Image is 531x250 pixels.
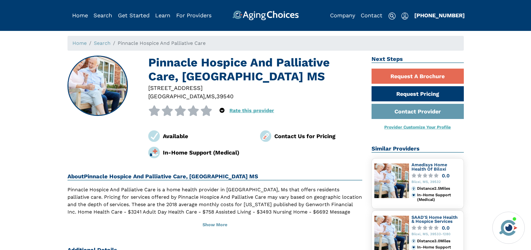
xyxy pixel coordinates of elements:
div: Popover trigger [220,105,224,116]
img: distance.svg [411,239,416,243]
img: distance.svg [411,186,416,191]
img: primary.svg [411,193,416,197]
a: Request A Brochure [372,69,464,84]
a: [PHONE_NUMBER] [414,12,465,19]
div: Popover trigger [94,11,112,20]
a: Home [72,40,87,46]
span: [GEOGRAPHIC_DATA] [148,93,205,100]
a: Search [94,12,112,19]
div: Biloxi, MS, 39532 [411,180,461,184]
div: In-Home Support (Medical) [163,148,251,157]
nav: breadcrumb [67,36,464,51]
a: Provider Customize Your Profile [384,125,451,129]
div: 0.0 [442,173,450,178]
div: Biloxi, MS, 39533-1280 [411,232,461,236]
a: Get Started [118,12,150,19]
a: Rate this provider [229,108,274,113]
img: avatar [498,217,519,238]
p: Pinnacle Hospice And Palliative Care is a home health provider in [GEOGRAPHIC_DATA], Ms that offe... [67,186,363,223]
span: MS [206,93,215,100]
div: Popover trigger [401,11,408,20]
a: Company [330,12,355,19]
a: 0.0 [411,226,461,230]
span: , [215,93,216,100]
div: Available [163,132,251,140]
div: Distance 3.0 Miles [417,239,461,243]
img: AgingChoices [232,11,298,20]
img: Pinnacle Hospice And Palliative Care, Diberville MS [68,56,127,116]
span: , [205,93,206,100]
a: Contact Provider [372,104,464,119]
h2: About Pinnacle Hospice And Palliative Care, [GEOGRAPHIC_DATA] MS [67,173,363,180]
div: In-Home Support (Medical) [417,193,461,202]
h1: Pinnacle Hospice And Palliative Care, [GEOGRAPHIC_DATA] MS [148,56,362,84]
img: user-icon.svg [401,12,408,20]
span: Pinnacle Hospice And Palliative Care [118,40,206,46]
img: primary.svg [411,245,416,249]
a: Learn [155,12,170,19]
h2: Similar Providers [372,145,464,153]
a: 0.0 [411,173,461,178]
img: search-icon.svg [388,12,396,20]
div: 0.0 [442,226,450,230]
h2: Next Steps [372,56,464,63]
div: 39540 [216,92,233,100]
div: Distance 2.5 Miles [417,186,461,191]
a: Request Pricing [372,86,464,101]
div: Contact Us for Pricing [274,132,362,140]
button: Show More [67,218,363,232]
a: Contact [361,12,382,19]
a: Amedisys Home Health Of Biloxi [411,162,447,172]
a: Home [72,12,88,19]
a: Search [94,40,111,46]
div: [STREET_ADDRESS] [148,84,362,92]
a: For Providers [176,12,211,19]
a: SAAD'S Home Health & Hospice Services [411,215,458,224]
